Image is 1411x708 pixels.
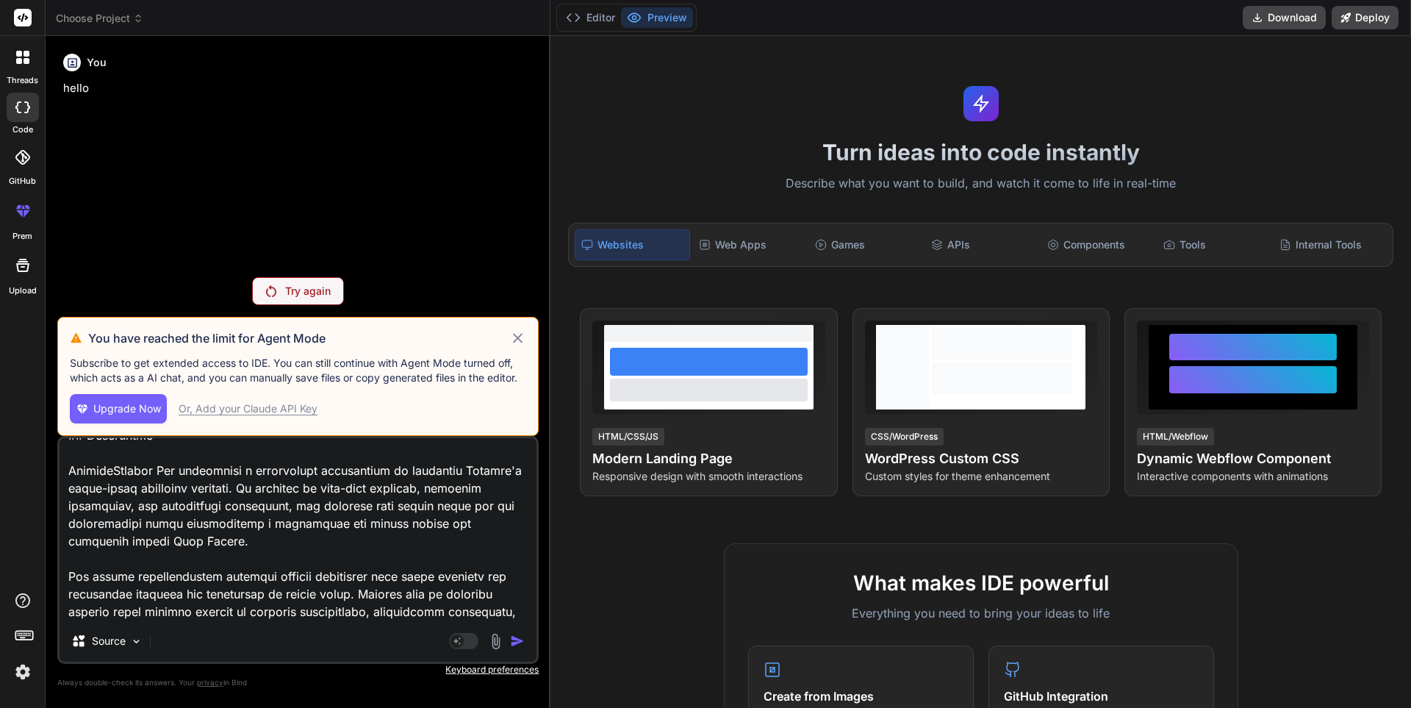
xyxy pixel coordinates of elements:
[92,634,126,648] p: Source
[575,229,689,260] div: Websites
[764,687,958,705] h4: Create from Images
[60,438,536,621] textarea: # Loremip Dolorsitamet Consecte (ADI) ## Elitsedd Eiusm-Tempo Incididun Utlaboreet Dolore ### Mag...
[748,604,1214,622] p: Everything you need to bring your ideas to life
[7,74,38,87] label: threads
[12,230,32,243] label: prem
[865,428,944,446] div: CSS/WordPress
[865,448,1097,469] h4: WordPress Custom CSS
[57,664,539,676] p: Keyboard preferences
[510,634,525,648] img: icon
[56,11,143,26] span: Choose Project
[1332,6,1399,29] button: Deploy
[88,329,509,347] h3: You have reached the limit for Agent Mode
[809,229,922,260] div: Games
[1274,229,1387,260] div: Internal Tools
[63,80,536,97] p: hello
[621,7,693,28] button: Preview
[70,356,526,385] p: Subscribe to get extended access to IDE. You can still continue with Agent Mode turned off, which...
[197,678,223,687] span: privacy
[93,401,161,416] span: Upgrade Now
[1004,687,1199,705] h4: GitHub Integration
[865,469,1097,484] p: Custom styles for theme enhancement
[12,124,33,136] label: code
[1137,469,1369,484] p: Interactive components with animations
[487,633,504,650] img: attachment
[87,55,107,70] h6: You
[1157,229,1271,260] div: Tools
[130,635,143,648] img: Pick Models
[592,448,825,469] h4: Modern Landing Page
[748,568,1214,598] h2: What makes IDE powerful
[592,428,664,446] div: HTML/CSS/JS
[1243,6,1326,29] button: Download
[285,284,331,298] p: Try again
[592,469,825,484] p: Responsive design with smooth interactions
[693,229,806,260] div: Web Apps
[9,285,37,297] label: Upload
[179,401,317,416] div: Or, Add your Claude API Key
[70,394,167,423] button: Upgrade Now
[560,7,621,28] button: Editor
[925,229,1038,260] div: APIs
[1137,448,1369,469] h4: Dynamic Webflow Component
[1041,229,1155,260] div: Components
[9,175,36,187] label: GitHub
[1137,428,1214,446] div: HTML/Webflow
[266,285,276,297] img: Retry
[559,174,1402,193] p: Describe what you want to build, and watch it come to life in real-time
[57,676,539,690] p: Always double-check its answers. Your in Bind
[10,659,35,684] img: settings
[559,139,1402,165] h1: Turn ideas into code instantly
